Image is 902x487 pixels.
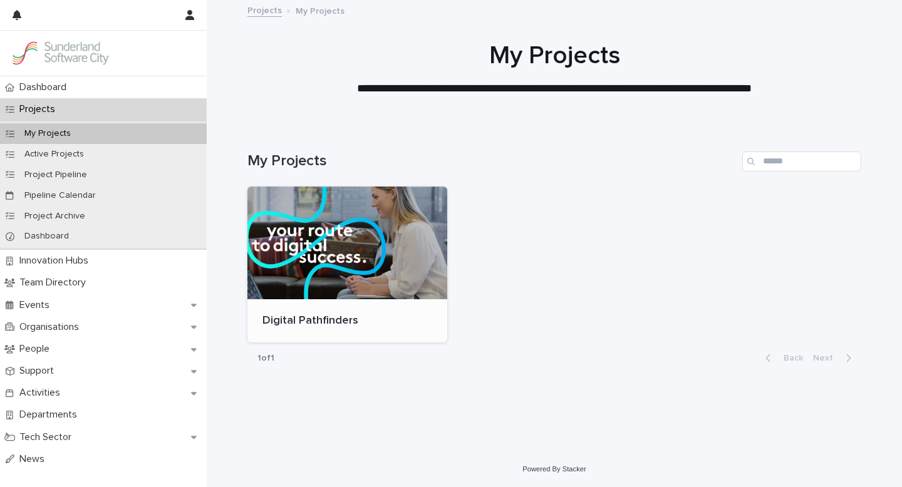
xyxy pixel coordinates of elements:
p: Tech Sector [14,431,81,443]
a: Projects [247,3,282,17]
p: Organisations [14,321,89,333]
p: Projects [14,103,65,115]
p: Pipeline Calendar [14,190,106,201]
p: 1 of 1 [247,343,284,374]
p: Events [14,299,60,311]
button: Next [808,352,861,364]
p: Dashboard [14,231,79,242]
p: News [14,453,54,465]
a: Powered By Stacker [522,465,586,473]
p: My Projects [296,3,345,17]
span: Back [776,354,803,362]
h1: My Projects [247,152,737,170]
span: Next [813,354,841,362]
h1: My Projects [247,41,861,71]
p: People [14,343,60,355]
input: Search [742,151,861,172]
p: Support [14,365,64,377]
p: Digital Pathfinders [262,314,432,328]
button: Back [755,352,808,364]
p: Dashboard [14,81,76,93]
p: Departments [14,409,87,421]
p: Active Projects [14,149,94,160]
p: Innovation Hubs [14,255,98,267]
p: Project Archive [14,211,95,222]
p: Activities [14,387,70,399]
p: My Projects [14,128,81,139]
a: Digital Pathfinders [247,187,447,343]
p: Project Pipeline [14,170,97,180]
img: Kay6KQejSz2FjblR6DWv [10,41,110,66]
p: Team Directory [14,277,96,289]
